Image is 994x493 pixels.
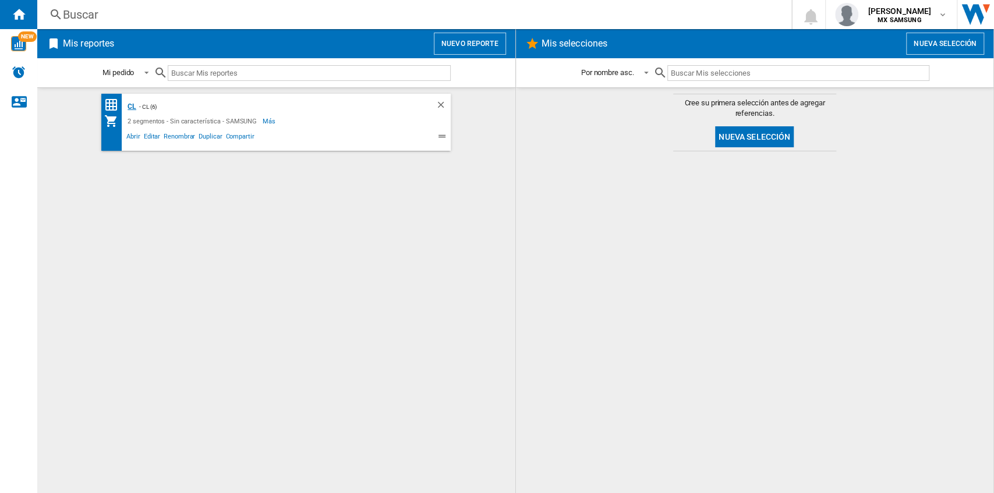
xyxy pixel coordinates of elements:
div: Mi pedido [102,68,134,77]
b: MX SAMSUNG [878,16,921,24]
div: - CL (6) [136,100,412,114]
div: Por nombre asc. [581,68,634,77]
h2: Mis reportes [61,33,116,55]
span: Cree su primera selección antes de agregar referencias. [673,98,836,119]
img: alerts-logo.svg [12,65,26,79]
div: Matriz de precios [104,98,125,112]
div: 2 segmentos - Sin característica - SAMSUNG [125,114,263,128]
span: Más [263,114,277,128]
img: wise-card.svg [11,36,26,51]
span: Renombrar [162,131,197,145]
span: Compartir [224,131,256,145]
span: NEW [18,31,37,42]
div: CL [125,100,136,114]
div: Buscar [63,6,761,23]
button: Nueva selección [906,33,984,55]
span: [PERSON_NAME] [868,5,931,17]
h2: Mis selecciones [539,33,610,55]
button: Nueva selección [715,126,794,147]
img: profile.jpg [835,3,858,26]
div: Borrar [436,100,451,114]
span: Duplicar [197,131,224,145]
span: Abrir [125,131,142,145]
span: Editar [142,131,162,145]
div: Mi colección [104,114,125,128]
button: Nuevo reporte [434,33,506,55]
input: Buscar Mis reportes [168,65,451,81]
input: Buscar Mis selecciones [667,65,929,81]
